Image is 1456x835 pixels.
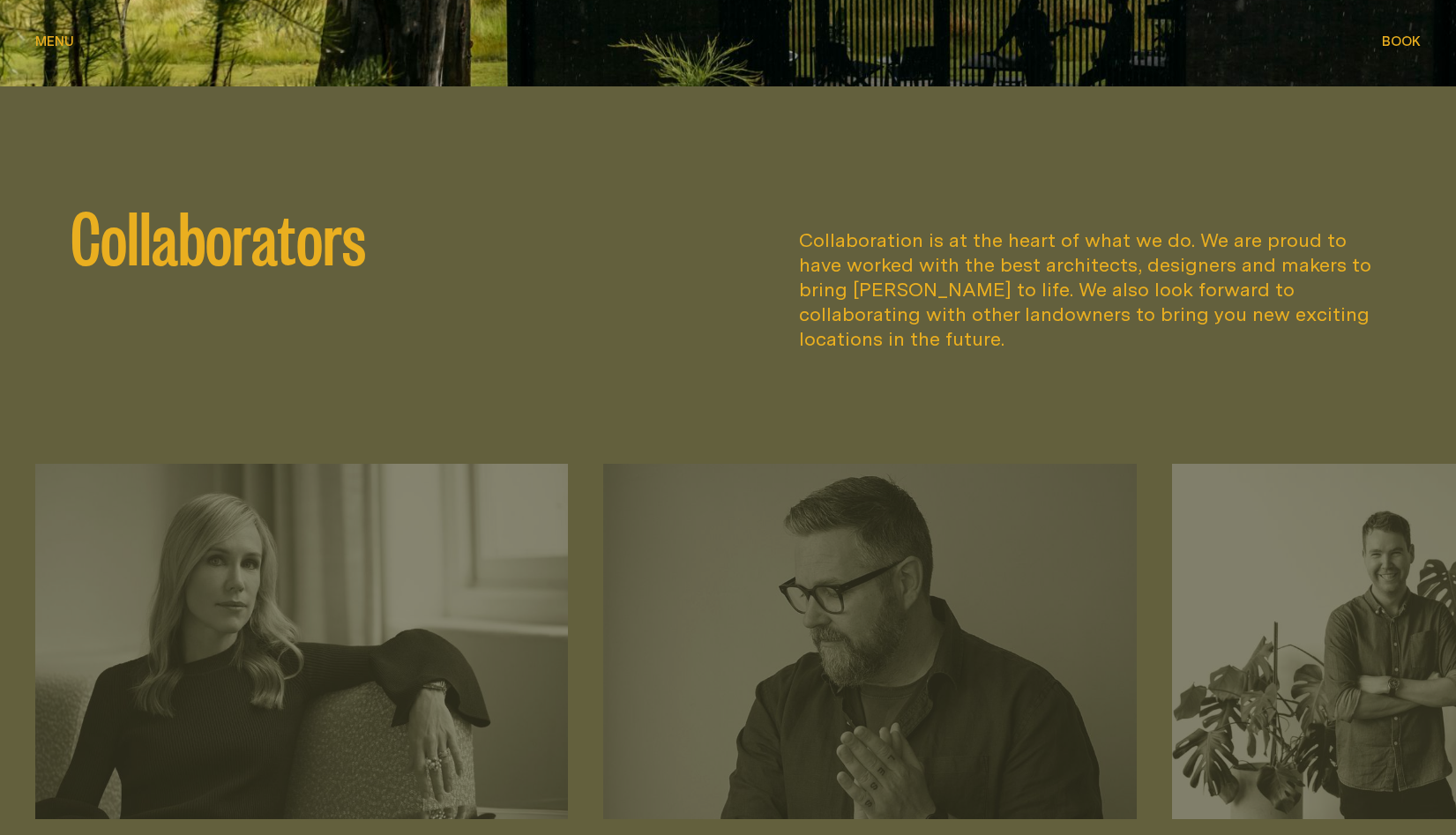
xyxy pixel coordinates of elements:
button: show menu [35,32,74,53]
button: show booking tray [1382,32,1421,53]
h2: Collaborators [71,199,658,270]
span: Book [1382,34,1421,48]
span: Menu [35,34,74,48]
p: Collaboration is at the heart of what we do. We are proud to have worked with the best architects... [799,227,1386,351]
